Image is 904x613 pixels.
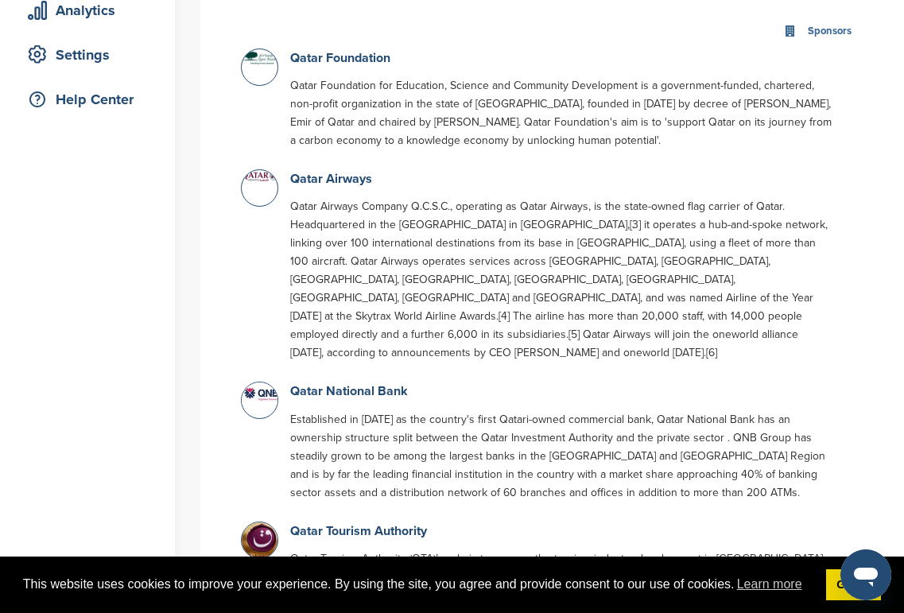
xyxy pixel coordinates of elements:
[290,383,408,399] a: Qatar National Bank
[290,197,835,362] p: Qatar Airways Company Q.C.S.C., operating as Qatar Airways, is the state-owned flag carrier of Qa...
[826,569,881,601] a: dismiss cookie message
[290,171,372,187] a: Qatar Airways
[24,85,159,114] div: Help Center
[16,37,159,73] a: Settings
[290,50,390,66] a: Qatar Foundation
[290,76,835,149] p: Qatar Foundation for Education, Science and Community Development is a government-funded, charter...
[242,49,281,65] img: Data
[290,410,835,502] p: Established in [DATE] as the country's first Qatari-owned commercial bank, Qatar National Bank ha...
[735,572,805,596] a: learn more about cookies
[24,41,159,69] div: Settings
[840,549,891,600] iframe: Button to launch messaging window
[242,522,281,562] img: Data
[242,170,281,181] img: Open uri20141112 50798 kmbu2i
[23,572,813,596] span: This website uses cookies to improve your experience. By using the site, you agree and provide co...
[804,22,856,41] div: Sponsors
[16,81,159,118] a: Help Center
[290,523,427,539] a: Qatar Tourism Authority
[242,382,281,405] img: Data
